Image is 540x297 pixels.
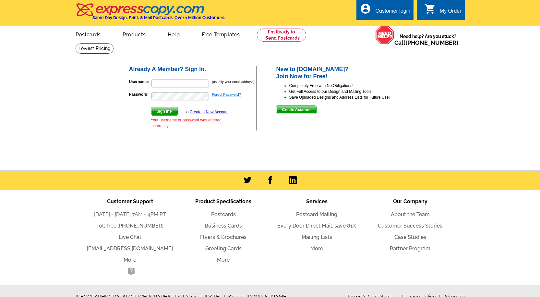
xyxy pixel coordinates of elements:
[276,105,316,114] button: Create Account
[129,79,151,85] label: Username:
[310,245,323,252] a: More
[83,211,177,218] li: [DATE] - [DATE] 7AM - 4PM PT
[424,3,436,15] i: shopping_cart
[410,146,540,297] iframe: LiveChat chat widget
[424,7,462,15] a: shopping_cart My Order
[390,245,430,252] a: Partner Program
[296,211,337,217] a: Postcard Mailing
[151,107,178,116] button: Sign In
[394,234,426,240] a: Case Studies
[393,198,427,204] span: Our Company
[157,26,190,42] a: Help
[440,8,462,17] div: My Order
[306,198,328,204] span: Services
[119,234,141,240] a: Live Chat
[76,8,225,20] a: Same Day Design, Print, & Mail Postcards. Over 1 Million Customers.
[190,110,228,114] a: Create a New Account
[129,92,151,97] label: Password:
[276,106,316,114] span: Create Account
[212,93,241,96] a: Forgot Password?
[394,33,462,46] span: Need help? Are you stuck?
[289,83,412,89] li: Completely Free with No Obligations!
[195,198,251,204] span: Product Specifications
[107,198,153,204] span: Customer Support
[92,15,225,20] h4: Same Day Design, Print, & Mail Postcards. Over 1 Million Customers.
[129,66,257,73] h2: Already A Member? Sign In.
[276,66,412,80] h2: New to [DOMAIN_NAME]? Join Now for Free!
[302,234,332,240] a: Mailing Lists
[191,26,250,42] a: Free Templates
[87,245,173,252] a: [EMAIL_ADDRESS][DOMAIN_NAME]
[405,39,458,46] a: [PHONE_NUMBER]
[289,89,412,94] li: Get Full Access to our Design and Mailing Tools!
[112,26,156,42] a: Products
[151,117,229,129] div: Your username or password was entered incorrectly.
[117,223,163,229] a: [PHONE_NUMBER]
[186,109,228,115] div: or
[212,80,255,84] small: (usually your email address)
[360,7,410,15] a: account_circle Customer login
[217,257,230,263] a: More
[83,222,177,230] li: Toll-free:
[205,245,242,252] a: Greeting Cards
[170,110,173,113] img: button-next-arrow-white.png
[289,94,412,100] li: Save Uploaded Designs and Address Lists for Future Use!
[277,223,356,229] a: Every Door Direct Mail: save 81%
[151,107,178,115] span: Sign In
[65,26,111,42] a: Postcards
[394,39,458,46] span: Call
[378,223,442,229] a: Customer Success Stories
[205,223,242,229] a: Business Cards
[375,26,394,44] img: help
[391,211,430,217] a: About the Team
[211,211,236,217] a: Postcards
[375,8,410,17] div: Customer login
[124,257,136,263] a: More
[360,3,371,15] i: account_circle
[200,234,246,240] a: Flyers & Brochures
